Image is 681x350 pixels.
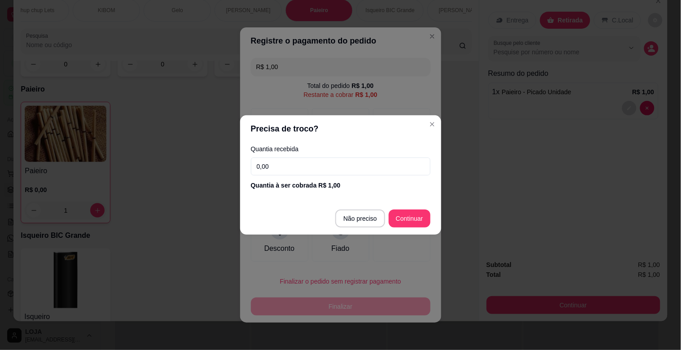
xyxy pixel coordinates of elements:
label: Quantia recebida [251,146,431,152]
header: Precisa de troco? [240,115,441,142]
div: Quantia à ser cobrada R$ 1,00 [251,181,431,190]
button: Close [425,117,439,131]
button: Continuar [389,210,431,227]
button: Não preciso [335,210,385,227]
